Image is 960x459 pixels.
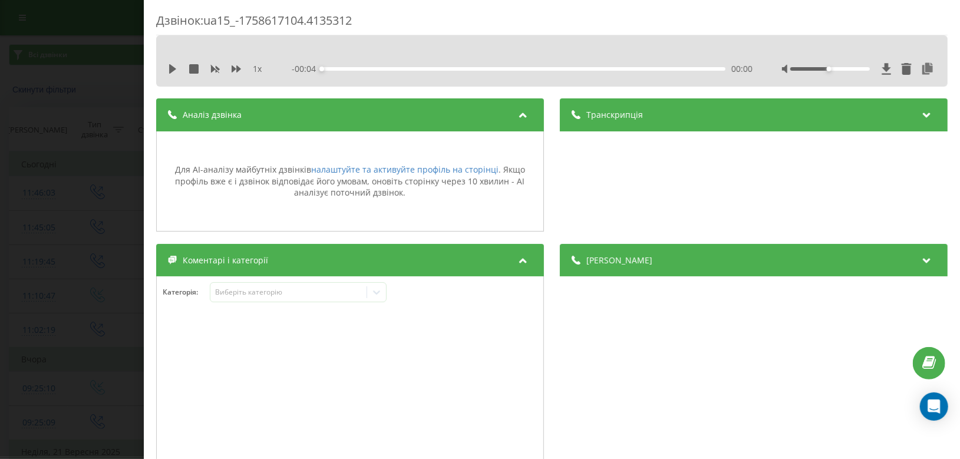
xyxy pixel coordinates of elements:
[731,63,753,75] span: 00:00
[215,288,362,297] div: Виберіть категорію
[320,67,325,71] div: Accessibility label
[163,288,210,296] h4: Категорія :
[183,109,242,121] span: Аналіз дзвінка
[586,255,652,266] span: [PERSON_NAME]
[253,63,262,75] span: 1 x
[827,67,832,71] div: Accessibility label
[163,164,537,199] div: Для AI-аналізу майбутніх дзвінків . Якщо профіль вже є і дзвінок відповідає його умовам, оновіть ...
[586,109,643,121] span: Транскрипція
[183,255,268,266] span: Коментарі і категорії
[156,12,948,35] div: Дзвінок : ua15_-1758617104.4135312
[920,392,948,421] div: Open Intercom Messenger
[292,63,322,75] span: - 00:04
[311,164,499,175] a: налаштуйте та активуйте профіль на сторінці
